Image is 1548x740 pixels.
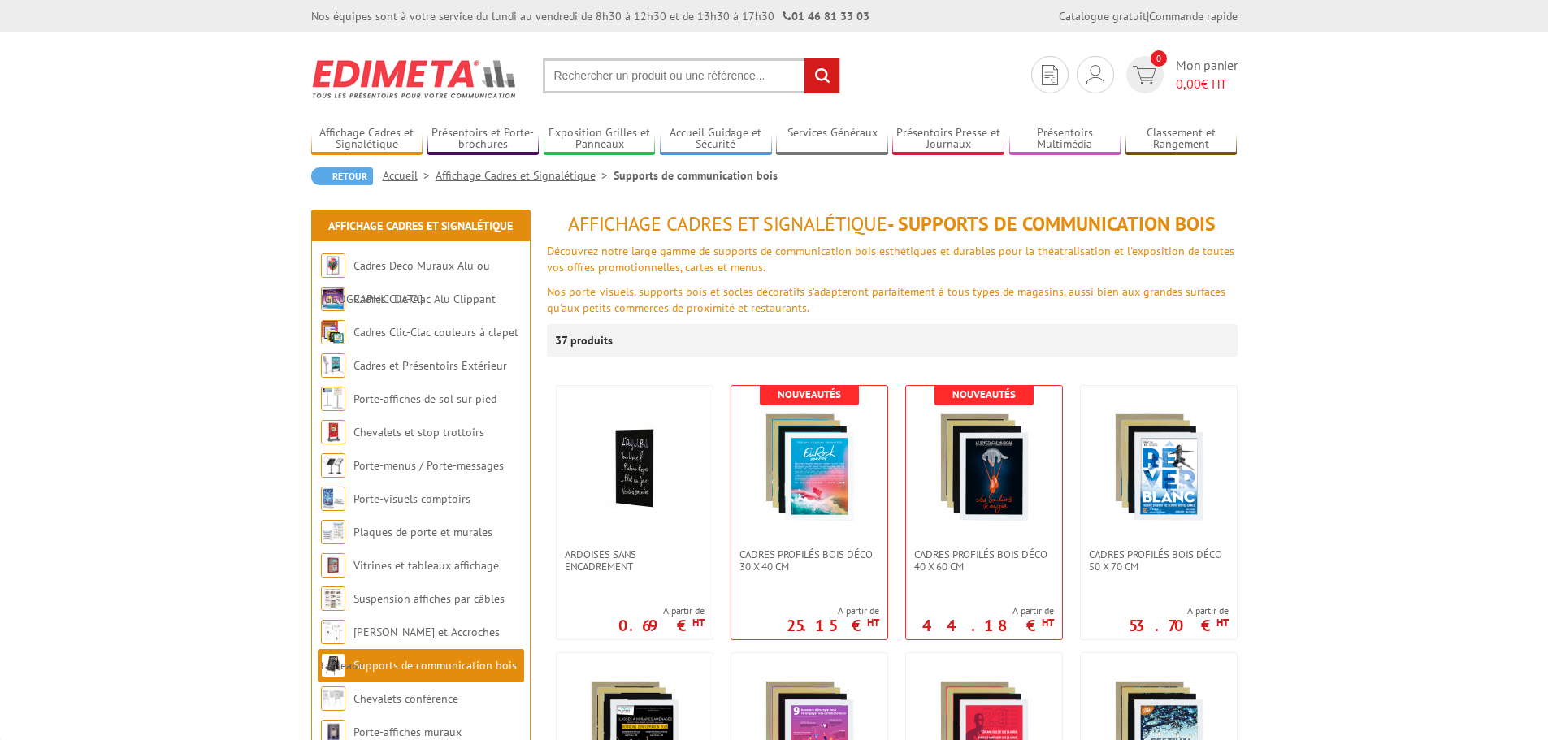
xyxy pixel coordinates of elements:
p: 44.18 € [922,621,1054,630]
a: devis rapide 0 Mon panier 0,00€ HT [1122,56,1238,93]
div: Nos équipes sont à votre service du lundi au vendredi de 8h30 à 12h30 et de 13h30 à 17h30 [311,8,869,24]
img: Cadres et Présentoirs Extérieur [321,353,345,378]
a: Catalogue gratuit [1059,9,1147,24]
a: [PERSON_NAME] et Accroches tableaux [321,625,500,673]
img: Cadres Profilés Bois Déco 40 x 60 cm [927,410,1041,524]
a: Cadres Deco Muraux Alu ou [GEOGRAPHIC_DATA] [321,258,490,306]
a: Exposition Grilles et Panneaux [544,126,656,153]
img: Plaques de porte et murales [321,520,345,544]
a: Services Généraux [776,126,888,153]
span: A partir de [618,604,705,617]
span: Cadres Profilés Bois Déco 40 x 60 cm [914,548,1054,573]
span: 0 [1151,50,1167,67]
img: devis rapide [1133,66,1156,84]
b: Nouveautés [778,387,841,401]
a: Cadres Profilés Bois Déco 40 x 60 cm [906,548,1062,573]
p: Nos porte-visuels, supports bois et socles décoratifs s'adapteront parfaitement à tous types de m... [547,283,1238,316]
span: Cadres Profilés Bois Déco 30 x 40 cm [739,548,879,573]
a: Affichage Cadres et Signalétique [436,168,614,183]
a: Présentoirs Multimédia [1009,126,1121,153]
span: Affichage Cadres et Signalétique [568,211,887,236]
span: A partir de [787,604,879,617]
a: Vitrines et tableaux affichage [353,558,499,573]
img: Cimaises et Accroches tableaux [321,620,345,644]
a: Porte-affiches de sol sur pied [353,392,496,406]
input: Rechercher un produit ou une référence... [543,58,840,93]
a: Porte-menus / Porte-messages [353,458,504,473]
a: Porte-affiches muraux [353,725,462,739]
a: Affichage Cadres et Signalétique [311,126,423,153]
sup: HT [1042,616,1054,630]
a: Plaques de porte et murales [353,525,492,539]
a: Chevalets conférence [353,691,458,706]
img: Cadres Profilés Bois Déco 50 x 70 cm [1102,410,1216,524]
sup: HT [1216,616,1229,630]
a: Accueil Guidage et Sécurité [660,126,772,153]
p: 37 produits [555,324,616,357]
p: 25.15 € [787,621,879,630]
sup: HT [867,616,879,630]
span: Ardoises sans encadrement [565,548,705,573]
img: Cadres Clic-Clac couleurs à clapet [321,320,345,344]
a: Présentoirs Presse et Journaux [892,126,1004,153]
img: devis rapide [1086,65,1104,84]
img: Edimeta [311,49,518,109]
span: Mon panier [1176,56,1238,93]
img: Suspension affiches par câbles [321,586,345,611]
a: Suspension affiches par câbles [353,591,505,606]
span: € HT [1176,75,1238,93]
a: Cadres Profilés Bois Déco 30 x 40 cm [731,548,887,573]
input: rechercher [804,58,839,93]
a: Affichage Cadres et Signalétique [328,219,513,233]
p: Découvrez notre large gamme de supports de communication bois esthétiques et durables pour la thé... [547,243,1238,275]
a: Cadres Profilés Bois Déco 50 x 70 cm [1081,548,1237,573]
a: Cadres Clic-Clac couleurs à clapet [353,325,518,340]
a: Cadres Clic-Clac Alu Clippant [353,292,496,306]
strong: 01 46 81 33 03 [783,9,869,24]
a: Porte-visuels comptoirs [353,491,470,506]
span: A partir de [922,604,1054,617]
p: 53.70 € [1129,621,1229,630]
span: A partir de [1129,604,1229,617]
img: Ardoises sans encadrement [578,410,692,524]
img: Vitrines et tableaux affichage [321,553,345,578]
img: Porte-visuels comptoirs [321,487,345,511]
a: Classement et Rangement [1125,126,1238,153]
a: Chevalets et stop trottoirs [353,425,484,439]
a: Cadres et Présentoirs Extérieur [353,358,507,373]
img: Cadres Deco Muraux Alu ou Bois [321,253,345,278]
li: Supports de communication bois [614,167,778,184]
a: Ardoises sans encadrement [557,548,713,573]
span: Cadres Profilés Bois Déco 50 x 70 cm [1089,548,1229,573]
a: Commande rapide [1149,9,1238,24]
a: Présentoirs et Porte-brochures [427,126,540,153]
a: Retour [311,167,373,185]
img: Chevalets et stop trottoirs [321,420,345,444]
p: 0.69 € [618,621,705,630]
a: Supports de communication bois [353,658,517,673]
img: devis rapide [1042,65,1058,85]
b: Nouveautés [952,387,1016,401]
a: Accueil [383,168,436,183]
img: Porte-menus / Porte-messages [321,453,345,478]
sup: HT [692,616,705,630]
img: Cadres Profilés Bois Déco 30 x 40 cm [752,410,866,524]
div: | [1059,8,1238,24]
span: 0,00 [1176,76,1201,92]
h1: - Supports de communication bois [547,214,1238,235]
img: Chevalets conférence [321,686,345,711]
img: Porte-affiches de sol sur pied [321,387,345,411]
